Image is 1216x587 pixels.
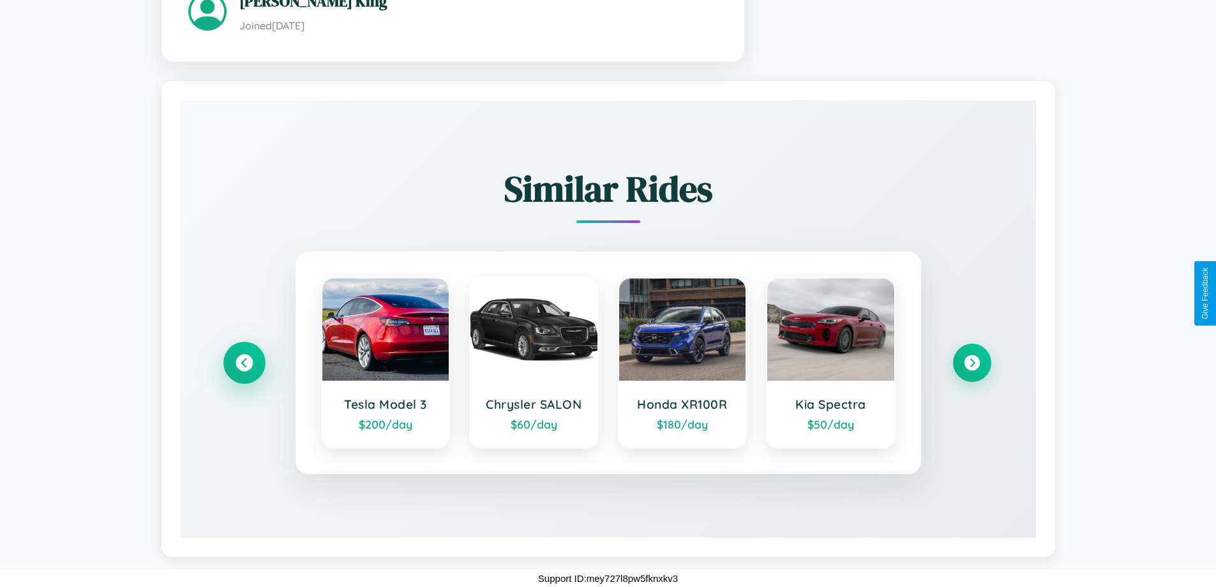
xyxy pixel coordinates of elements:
div: Give Feedback [1201,268,1210,319]
h3: Kia Spectra [780,397,882,412]
h2: Similar Rides [225,164,991,213]
a: Chrysler SALON$60/day [469,277,599,448]
h3: Tesla Model 3 [335,397,437,412]
a: Kia Spectra$50/day [766,277,896,448]
h3: Chrysler SALON [483,397,585,412]
a: Tesla Model 3$200/day [321,277,451,448]
div: $ 200 /day [335,417,437,431]
p: Joined [DATE] [239,17,717,35]
p: Support ID: mey727l8pw5fknxkv3 [538,570,678,587]
h3: Honda XR100R [632,397,733,412]
div: $ 60 /day [483,417,585,431]
div: $ 180 /day [632,417,733,431]
div: $ 50 /day [780,417,882,431]
a: Honda XR100R$180/day [618,277,747,448]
